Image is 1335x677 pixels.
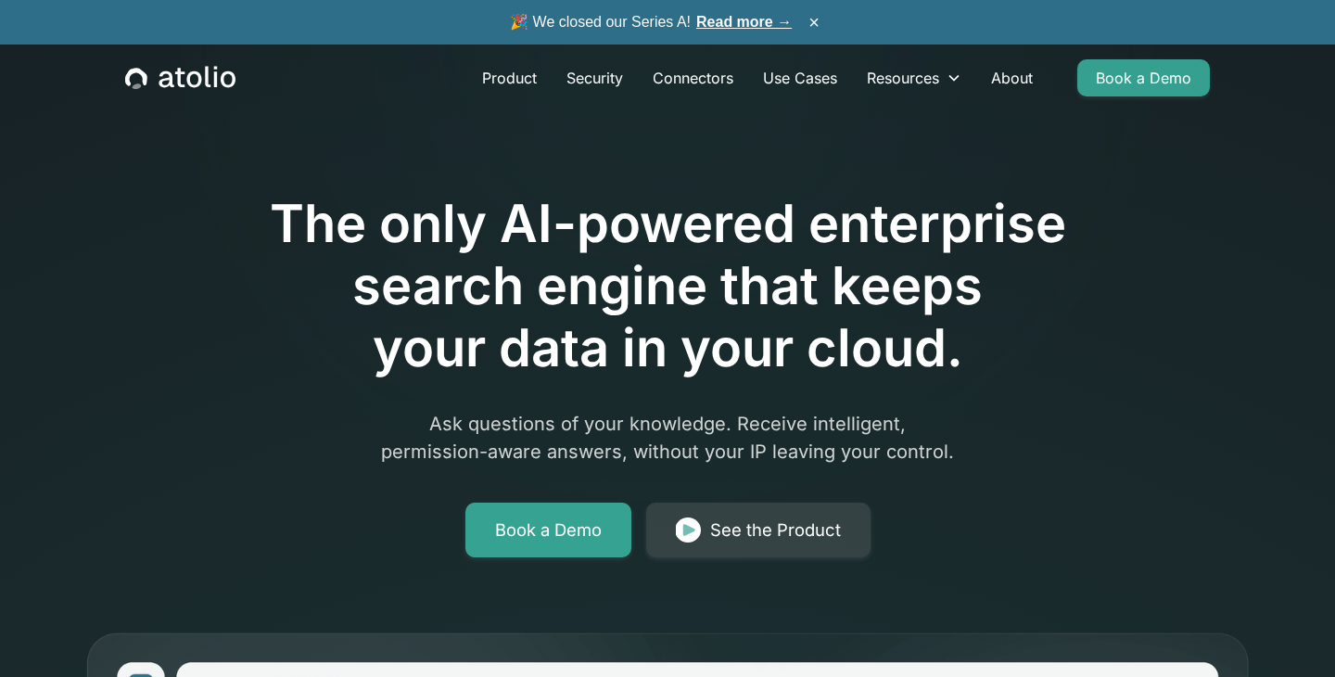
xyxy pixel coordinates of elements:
a: Book a Demo [465,503,631,558]
a: Product [467,59,552,96]
div: See the Product [710,517,841,543]
p: Ask questions of your knowledge. Receive intelligent, permission-aware answers, without your IP l... [311,410,1023,466]
a: About [976,59,1048,96]
a: home [125,66,235,90]
a: Read more → [696,14,792,30]
div: Resources [852,59,976,96]
h1: The only AI-powered enterprise search engine that keeps your data in your cloud. [193,193,1142,380]
a: Use Cases [748,59,852,96]
span: 🎉 We closed our Series A! [510,11,792,33]
a: Book a Demo [1077,59,1210,96]
a: Connectors [638,59,748,96]
a: See the Product [646,503,871,558]
a: Security [552,59,638,96]
button: × [803,12,825,32]
div: Resources [867,67,939,89]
